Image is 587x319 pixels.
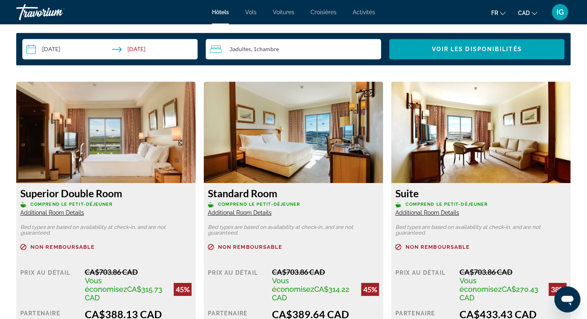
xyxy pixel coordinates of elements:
[557,8,564,16] span: IG
[251,46,279,52] span: , 1
[549,283,567,296] div: 38%
[460,267,567,276] div: CA$703.86 CAD
[311,9,337,15] a: Croisières
[272,285,350,302] span: CA$314.22 CAD
[16,2,97,23] a: Travorium
[85,285,162,302] span: CA$315.73 CAD
[395,187,567,199] h3: Suite
[218,202,300,207] span: Comprend le petit-déjeuner
[406,202,488,207] span: Comprend le petit-déjeuner
[208,267,266,302] div: Prix au détail
[208,209,272,216] span: Additional Room Details
[204,82,383,183] img: 45ad75ab-718f-4248-862f-5ce8fbdc8403.jpeg
[273,9,294,15] a: Voitures
[272,276,315,293] span: Vous économisez
[22,39,565,59] div: Search widget
[22,39,198,59] button: Check-in date: Nov 26, 2025 Check-out date: Nov 28, 2025
[406,244,470,250] span: Non remboursable
[20,209,84,216] span: Additional Room Details
[30,244,95,250] span: Non remboursable
[206,39,381,59] button: Travelers: 3 adults, 0 children
[353,9,375,15] a: Activités
[395,224,567,236] p: Bed types are based on availability at check-in, and are not guaranteed.
[20,267,79,302] div: Prix au détail
[395,209,459,216] span: Additional Room Details
[20,224,192,236] p: Bed types are based on availability at check-in, and are not guaranteed.
[245,9,257,15] a: Vols
[272,267,379,276] div: CA$703.86 CAD
[491,10,498,16] span: fr
[85,276,127,293] span: Vous économisez
[389,39,565,59] button: Voir les disponibilités
[233,45,251,52] span: Adultes
[208,224,379,236] p: Bed types are based on availability at check-in, and are not guaranteed.
[518,7,537,19] button: Change currency
[257,45,279,52] span: Chambre
[208,187,379,199] h3: Standard Room
[218,244,283,250] span: Non remboursable
[460,276,502,293] span: Vous économisez
[174,283,192,296] div: 45%
[30,202,113,207] span: Comprend le petit-déjeuner
[391,82,571,183] img: 70cc2c83-4785-4b4a-b262-e8a400b14e62.jpeg
[85,267,192,276] div: CA$703.86 CAD
[229,46,251,52] span: 3
[518,10,530,16] span: CAD
[460,285,539,302] span: CA$270.43 CAD
[491,7,506,19] button: Change language
[395,267,454,302] div: Prix au détail
[361,283,379,296] div: 45%
[16,82,196,183] img: f9ee40c3-e950-48e5-828c-06b8f8f2a265.jpeg
[20,187,192,199] h3: Superior Double Room
[550,4,571,21] button: User Menu
[432,46,522,52] span: Voir les disponibilités
[212,9,229,15] a: Hôtels
[555,287,581,313] iframe: Bouton de lancement de la fenêtre de messagerie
